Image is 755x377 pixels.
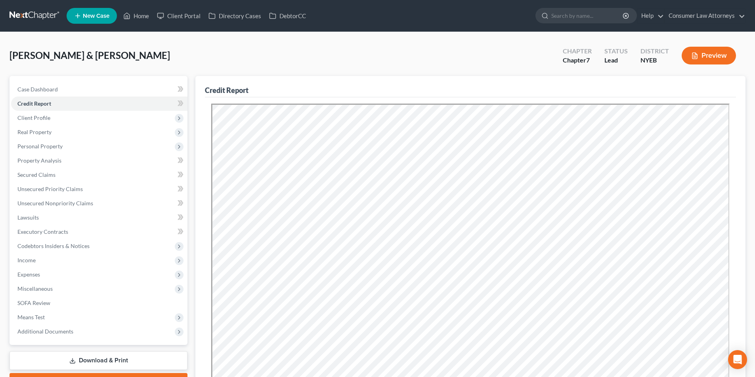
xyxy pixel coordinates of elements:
a: Consumer Law Attorneys [665,9,745,23]
span: Real Property [17,129,52,135]
span: Personal Property [17,143,63,150]
div: Open Intercom Messenger [728,350,747,369]
a: Executory Contracts [11,225,187,239]
span: Credit Report [17,100,51,107]
a: Unsecured Priority Claims [11,182,187,196]
div: NYEB [640,56,669,65]
div: Credit Report [205,85,248,95]
div: Chapter [563,56,592,65]
a: Directory Cases [205,9,265,23]
span: 7 [586,56,590,64]
span: [PERSON_NAME] & [PERSON_NAME] [10,49,170,61]
a: Case Dashboard [11,82,187,97]
span: Additional Documents [17,328,73,335]
a: Help [637,9,664,23]
span: Client Profile [17,114,50,121]
a: Client Portal [153,9,205,23]
span: Income [17,257,36,263]
span: Miscellaneous [17,285,53,292]
a: DebtorCC [265,9,310,23]
span: Case Dashboard [17,86,58,93]
a: Lawsuits [11,210,187,225]
span: SOFA Review [17,299,50,306]
div: District [640,47,669,56]
span: Codebtors Insiders & Notices [17,242,90,249]
a: Property Analysis [11,153,187,168]
button: Preview [682,47,736,64]
a: Download & Print [10,351,187,370]
span: Unsecured Priority Claims [17,186,83,192]
span: Lawsuits [17,214,39,221]
a: Credit Report [11,97,187,111]
span: New Case [83,13,109,19]
div: Status [604,47,628,56]
div: Lead [604,56,628,65]
input: Search by name... [551,8,624,23]
a: SOFA Review [11,296,187,310]
span: Property Analysis [17,157,61,164]
a: Secured Claims [11,168,187,182]
span: Means Test [17,314,45,320]
a: Unsecured Nonpriority Claims [11,196,187,210]
span: Secured Claims [17,171,55,178]
span: Unsecured Nonpriority Claims [17,200,93,206]
a: Home [119,9,153,23]
span: Expenses [17,271,40,278]
div: Chapter [563,47,592,56]
span: Executory Contracts [17,228,68,235]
